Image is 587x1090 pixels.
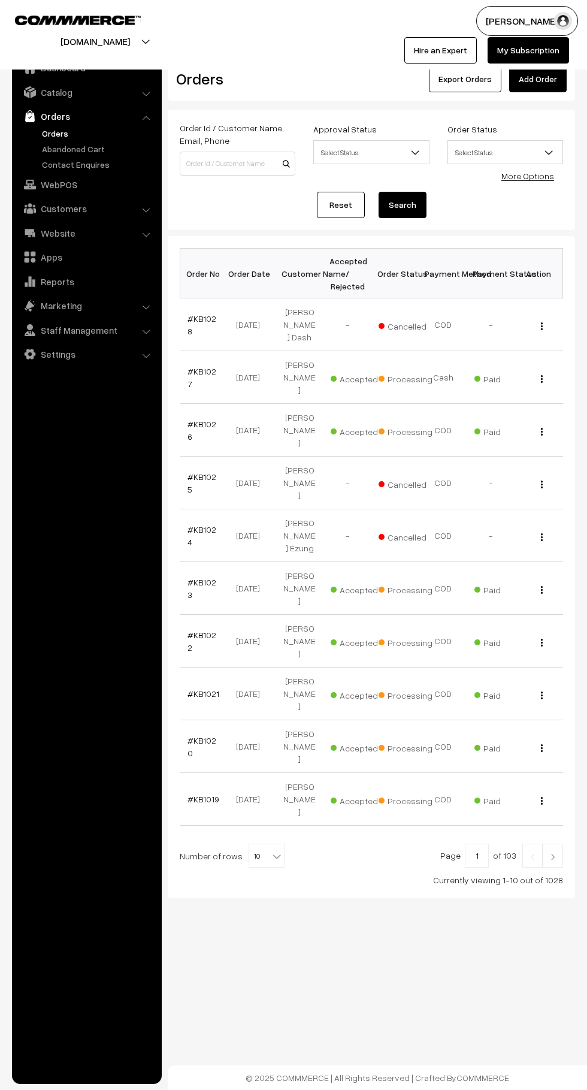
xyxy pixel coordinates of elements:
[15,271,158,292] a: Reports
[228,351,276,404] td: [DATE]
[187,419,216,442] a: #KB1026
[419,773,467,826] td: COD
[180,874,563,886] div: Currently viewing 1-10 out of 1028
[228,404,276,457] td: [DATE]
[419,298,467,351] td: COD
[509,66,567,92] a: Add Order
[19,26,172,56] button: [DOMAIN_NAME]
[379,475,438,491] span: Cancelled
[515,249,563,298] th: Action
[313,140,429,164] span: Select Status
[15,12,120,26] a: COMMMERCE
[476,6,578,36] button: [PERSON_NAME]…
[419,249,467,298] th: Payment Method
[419,404,467,457] td: COD
[331,422,391,438] span: Accepted
[456,1073,509,1083] a: COMMMERCE
[541,586,543,594] img: Menu
[323,509,371,562] td: -
[448,142,562,163] span: Select Status
[228,509,276,562] td: [DATE]
[228,562,276,615] td: [DATE]
[474,422,534,438] span: Paid
[419,351,467,404] td: Cash
[541,797,543,805] img: Menu
[527,853,538,860] img: Left
[187,524,216,547] a: #KB1024
[276,404,323,457] td: [PERSON_NAME]
[187,313,216,336] a: #KB1028
[493,850,516,860] span: of 103
[15,343,158,365] a: Settings
[474,792,534,807] span: Paid
[419,615,467,668] td: COD
[180,122,295,147] label: Order Id / Customer Name, Email, Phone
[419,509,467,562] td: COD
[541,692,543,699] img: Menu
[168,1065,587,1090] footer: © 2025 COMMMERCE | All Rights Reserved | Crafted By
[467,249,515,298] th: Payment Status
[317,192,365,218] a: Reset
[331,370,391,385] span: Accepted
[379,686,438,702] span: Processing
[467,509,515,562] td: -
[276,457,323,509] td: [PERSON_NAME]
[15,198,158,219] a: Customers
[547,853,558,860] img: Right
[187,630,216,653] a: #KB1022
[180,850,243,862] span: Number of rows
[187,577,216,600] a: #KB1023
[379,633,438,649] span: Processing
[447,123,497,135] label: Order Status
[467,457,515,509] td: -
[249,844,284,868] span: 10
[554,12,572,30] img: user
[180,152,295,176] input: Order Id / Customer Name / Customer Email / Customer Phone
[474,581,534,596] span: Paid
[228,720,276,773] td: [DATE]
[15,174,158,195] a: WebPOS
[176,70,294,88] h2: Orders
[440,850,461,860] span: Page
[379,528,438,544] span: Cancelled
[276,720,323,773] td: [PERSON_NAME]
[323,298,371,351] td: -
[39,143,158,155] a: Abandoned Cart
[331,633,391,649] span: Accepted
[474,633,534,649] span: Paid
[379,581,438,596] span: Processing
[249,844,285,868] span: 10
[541,322,543,330] img: Menu
[541,533,543,541] img: Menu
[447,140,563,164] span: Select Status
[331,686,391,702] span: Accepted
[15,319,158,341] a: Staff Management
[180,249,228,298] th: Order No
[276,562,323,615] td: [PERSON_NAME]
[501,171,554,181] a: More Options
[15,246,158,268] a: Apps
[541,744,543,752] img: Menu
[474,739,534,754] span: Paid
[228,615,276,668] td: [DATE]
[228,298,276,351] td: [DATE]
[379,192,426,218] button: Search
[419,457,467,509] td: COD
[187,794,219,804] a: #KB1019
[15,295,158,316] a: Marketing
[404,37,477,64] a: Hire an Expert
[187,472,216,494] a: #KB1025
[379,422,438,438] span: Processing
[323,249,371,298] th: Accepted / Rejected
[276,509,323,562] td: [PERSON_NAME] Ezung
[429,66,501,92] button: Export Orders
[276,615,323,668] td: [PERSON_NAME]
[276,773,323,826] td: [PERSON_NAME]
[15,81,158,103] a: Catalog
[379,370,438,385] span: Processing
[323,457,371,509] td: -
[379,792,438,807] span: Processing
[488,37,569,64] a: My Subscription
[541,428,543,436] img: Menu
[276,298,323,351] td: [PERSON_NAME] Dash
